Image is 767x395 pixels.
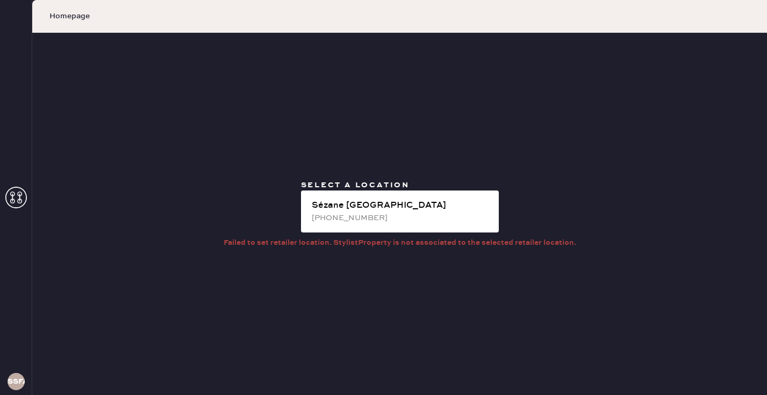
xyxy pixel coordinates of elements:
[224,237,576,249] div: Failed to set retailer location. StylistProperty is not associated to the selected retailer locat...
[49,11,90,22] span: Homepage
[301,180,410,190] span: Select a location
[312,199,490,212] div: Sézane [GEOGRAPHIC_DATA]
[312,212,490,224] div: [PHONE_NUMBER]
[8,378,25,385] h3: SSFA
